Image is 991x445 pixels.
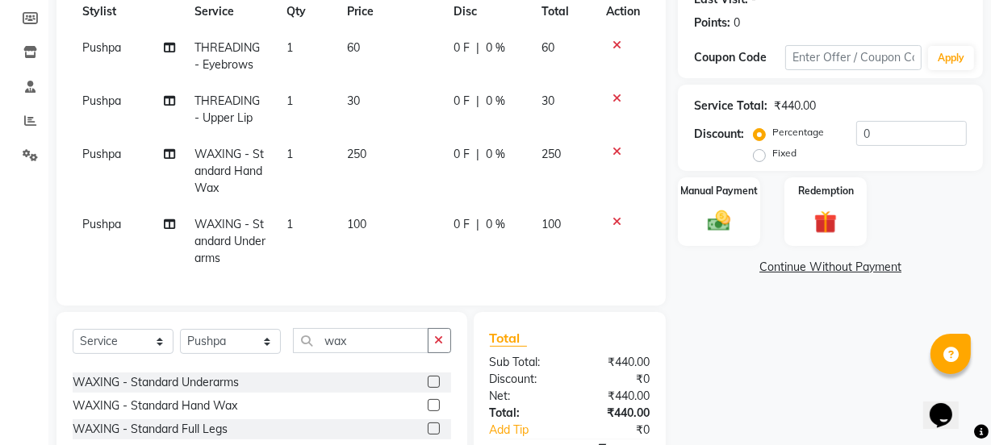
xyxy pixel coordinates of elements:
[476,40,479,56] span: |
[694,15,730,31] div: Points:
[73,397,237,414] div: WAXING - Standard Hand Wax
[454,40,470,56] span: 0 F
[772,125,824,139] label: Percentage
[694,126,744,143] div: Discount:
[286,217,293,231] span: 1
[73,421,228,438] div: WAXING - Standard Full Legs
[923,381,975,429] iframe: chat widget
[772,146,797,160] label: Fixed
[194,217,266,265] span: WAXING - Standard Underarms
[82,217,121,231] span: Pushpa
[347,94,360,108] span: 30
[478,354,570,371] div: Sub Total:
[798,184,854,198] label: Redemption
[347,40,360,55] span: 60
[476,216,479,233] span: |
[774,98,816,114] div: ₹440.00
[807,208,844,236] img: _gift.svg
[478,388,570,405] div: Net:
[454,146,470,163] span: 0 F
[478,422,585,439] a: Add Tip
[194,94,260,125] span: THREADING - Upper Lip
[734,15,740,31] div: 0
[286,94,293,108] span: 1
[585,422,662,439] div: ₹0
[194,40,260,72] span: THREADING - Eyebrows
[486,216,505,233] span: 0 %
[454,93,470,110] span: 0 F
[570,405,662,422] div: ₹440.00
[570,371,662,388] div: ₹0
[785,45,922,70] input: Enter Offer / Coupon Code
[490,330,527,347] span: Total
[541,40,554,55] span: 60
[694,98,767,114] div: Service Total:
[570,354,662,371] div: ₹440.00
[82,147,121,161] span: Pushpa
[286,147,293,161] span: 1
[286,40,293,55] span: 1
[478,405,570,422] div: Total:
[486,93,505,110] span: 0 %
[194,147,264,195] span: WAXING - Standard Hand Wax
[347,217,366,231] span: 100
[541,147,561,161] span: 250
[680,184,758,198] label: Manual Payment
[476,146,479,163] span: |
[486,40,505,56] span: 0 %
[347,147,366,161] span: 250
[476,93,479,110] span: |
[478,371,570,388] div: Discount:
[700,208,738,235] img: _cash.svg
[694,49,785,66] div: Coupon Code
[293,328,429,353] input: Search or Scan
[541,94,554,108] span: 30
[541,217,561,231] span: 100
[681,259,980,276] a: Continue Without Payment
[82,40,121,55] span: Pushpa
[928,46,974,70] button: Apply
[486,146,505,163] span: 0 %
[454,216,470,233] span: 0 F
[82,94,121,108] span: Pushpa
[73,374,239,391] div: WAXING - Standard Underarms
[570,388,662,405] div: ₹440.00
